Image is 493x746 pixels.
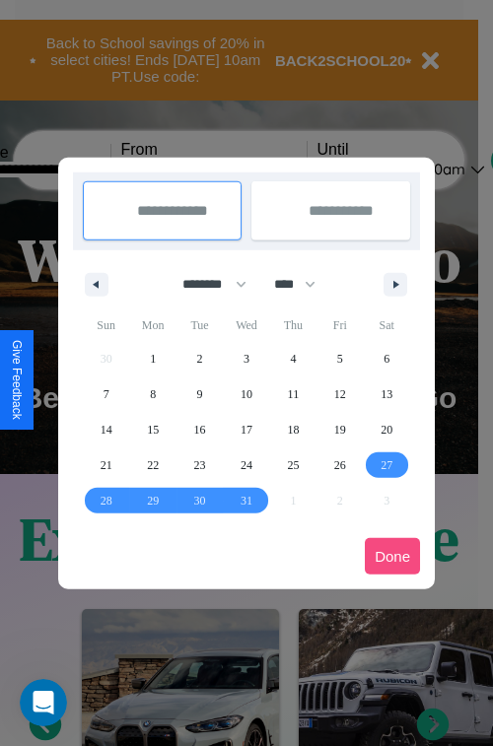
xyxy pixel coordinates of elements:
span: Thu [270,309,317,341]
span: 6 [384,341,389,376]
span: Mon [129,309,176,341]
span: 23 [194,447,206,483]
button: 31 [223,483,269,518]
button: 25 [270,447,317,483]
button: 13 [364,376,410,412]
span: 8 [150,376,156,412]
span: 13 [381,376,392,412]
button: 8 [129,376,176,412]
button: 3 [223,341,269,376]
button: 6 [364,341,410,376]
span: 21 [101,447,112,483]
button: Done [365,538,420,575]
button: 5 [317,341,363,376]
span: 29 [147,483,159,518]
button: 15 [129,412,176,447]
button: 7 [83,376,129,412]
button: 12 [317,376,363,412]
span: 24 [241,447,252,483]
button: 14 [83,412,129,447]
span: 28 [101,483,112,518]
button: 20 [364,412,410,447]
button: 2 [176,341,223,376]
span: 11 [288,376,300,412]
button: 9 [176,376,223,412]
span: 25 [287,447,299,483]
span: 14 [101,412,112,447]
button: 4 [270,341,317,376]
span: 16 [194,412,206,447]
span: 15 [147,412,159,447]
span: 18 [287,412,299,447]
span: Fri [317,309,363,341]
span: 17 [241,412,252,447]
span: 3 [244,341,249,376]
span: 5 [337,341,343,376]
span: 22 [147,447,159,483]
span: 31 [241,483,252,518]
button: 17 [223,412,269,447]
button: 10 [223,376,269,412]
button: 1 [129,341,176,376]
div: Give Feedback [10,340,24,420]
span: Wed [223,309,269,341]
span: 1 [150,341,156,376]
span: Tue [176,309,223,341]
span: 20 [381,412,392,447]
button: 23 [176,447,223,483]
span: 7 [104,376,109,412]
button: 24 [223,447,269,483]
span: 27 [381,447,392,483]
span: 10 [241,376,252,412]
button: 26 [317,447,363,483]
span: 30 [194,483,206,518]
button: 27 [364,447,410,483]
span: 26 [334,447,346,483]
button: 29 [129,483,176,518]
button: 21 [83,447,129,483]
span: 2 [197,341,203,376]
button: 22 [129,447,176,483]
span: Sun [83,309,129,341]
span: Sat [364,309,410,341]
button: 19 [317,412,363,447]
span: 4 [290,341,296,376]
iframe: Intercom live chat [20,679,67,726]
button: 18 [270,412,317,447]
span: 19 [334,412,346,447]
button: 30 [176,483,223,518]
button: 28 [83,483,129,518]
span: 9 [197,376,203,412]
button: 11 [270,376,317,412]
span: 12 [334,376,346,412]
button: 16 [176,412,223,447]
